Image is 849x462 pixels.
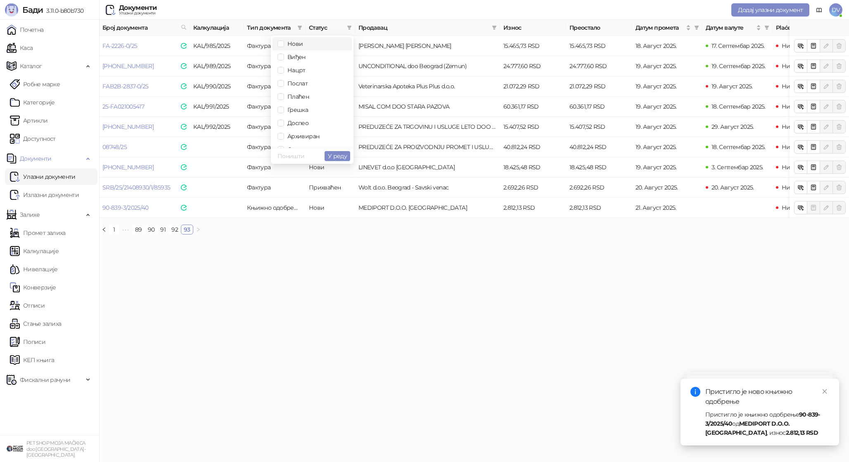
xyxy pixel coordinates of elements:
td: Фактура [244,36,306,56]
span: Додај улазни документ [738,6,803,14]
a: Ulazni dokumentiУлазни документи [10,168,76,185]
span: filter [297,25,302,30]
td: 2.812,13 RSD [500,198,566,218]
td: 19. Август 2025. [632,56,702,76]
img: e-Faktura [181,124,187,130]
span: Није плаћено [782,184,820,191]
span: Грешка [284,106,308,114]
span: filter [347,25,352,30]
th: Преостало [566,20,632,36]
li: 1 [109,225,119,235]
td: KAL/991/2025 [190,97,244,117]
a: Документација [813,3,826,17]
span: Нацрт [284,66,306,74]
td: 20. Август 2025. [632,178,702,198]
span: 17. Септембар 2025. [711,42,765,50]
span: filter [492,25,497,30]
a: Пописи [10,334,45,350]
li: 93 [181,225,193,235]
td: Нови [306,157,355,178]
td: 21.072,29 RSD [500,76,566,97]
a: 90 [145,225,157,234]
a: Отписи [10,297,45,314]
span: Продавац [358,23,489,32]
td: 2.692,26 RSD [566,178,632,198]
li: 89 [132,225,145,235]
img: 64x64-companyLogo-9f44b8df-f022-41eb-b7d6-300ad218de09.png [7,441,23,457]
img: e-Faktura [181,185,187,190]
a: [PHONE_NUMBER] [102,62,154,70]
td: LINEVET d.o.o Nova Pazova [355,157,500,178]
span: Послат [284,80,308,87]
td: MISAL COM DOO STARA PAZOVA [355,97,500,117]
img: e-Faktura [181,144,187,150]
td: Фактура [244,76,306,97]
span: Није плаћено [782,143,820,151]
span: Слање [284,146,306,153]
strong: MEDIPORT D.O.O. [GEOGRAPHIC_DATA] [705,420,790,436]
span: 20. Август 2025. [711,184,754,191]
th: Продавац [355,20,500,36]
a: 08748/25 [102,143,127,151]
span: Документи [20,150,51,167]
a: Робне марке [10,76,60,92]
img: e-Faktura [181,164,187,170]
span: close [822,389,828,394]
td: KAL/990/2025 [190,76,244,97]
a: 89 [133,225,145,234]
span: filter [692,21,701,34]
img: e-Faktura [181,104,187,109]
span: filter [694,25,699,30]
span: Датум промета [636,23,684,32]
td: PREDUZEĆE ZA TRGOVINU I USLUGE LETO DOO BEOGRAD (ZEMUN) [355,117,500,137]
img: e-Faktura [181,63,187,69]
td: MILAGRO TIM DOO [355,36,500,56]
img: Ulazni dokumenti [106,5,116,15]
td: Фактура [244,97,306,117]
div: Пристигло је књижно одобрење од , износ [705,410,829,437]
button: У реду [325,151,350,161]
li: Претходних 5 Страна [119,225,132,235]
td: 19. Август 2025. [632,117,702,137]
span: Фискални рачуни [20,372,70,388]
td: 21. Август 2025. [632,198,702,218]
a: 92 [169,225,180,234]
small: PET SHOP MOJA MAČKICA doo [GEOGRAPHIC_DATA]-[GEOGRAPHIC_DATA] [26,440,85,458]
td: PREDUZEĆE ZA PROIZVODNJU PROMET I USLUGE ZORBAL DOO BEOGRAD [355,137,500,157]
span: Није плаћено [782,62,820,70]
li: Претходна страна [99,225,109,235]
span: Број документа [102,23,178,32]
a: Каса [7,40,33,56]
a: Доступност [10,130,56,147]
td: 15.407,52 RSD [566,117,632,137]
td: 60.361,17 RSD [566,97,632,117]
span: Каталог [20,58,42,74]
span: Није плаћено [782,103,820,110]
span: Плаћен [284,93,309,100]
a: Close [820,387,829,396]
td: Прихваћен [306,178,355,198]
td: Wolt d.o.o. Beograd - Savski venac [355,178,500,198]
td: 19. Август 2025. [632,76,702,97]
td: 24.777,60 RSD [500,56,566,76]
td: 18. Август 2025. [632,36,702,56]
img: e-Faktura [181,83,187,89]
a: ArtikliАртикли [10,112,48,129]
td: Veterinarska Apoteka Plus Plus d.o.o. [355,76,500,97]
div: Документи [119,5,157,11]
span: info-circle [690,387,700,397]
td: 21.072,29 RSD [566,76,632,97]
div: Улазни документи [119,11,157,15]
td: 2.692,26 RSD [500,178,566,198]
td: 19. Август 2025. [632,157,702,178]
span: filter [764,25,769,30]
span: Није плаћено [782,163,820,171]
span: 18. Септембар 2025. [711,143,766,151]
td: 19. Август 2025. [632,137,702,157]
button: right [193,225,203,235]
span: Није плаћено [782,83,820,90]
span: left [102,227,107,232]
th: Број документа [99,20,190,36]
td: 19. Август 2025. [632,97,702,117]
span: Доспео [284,119,308,127]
